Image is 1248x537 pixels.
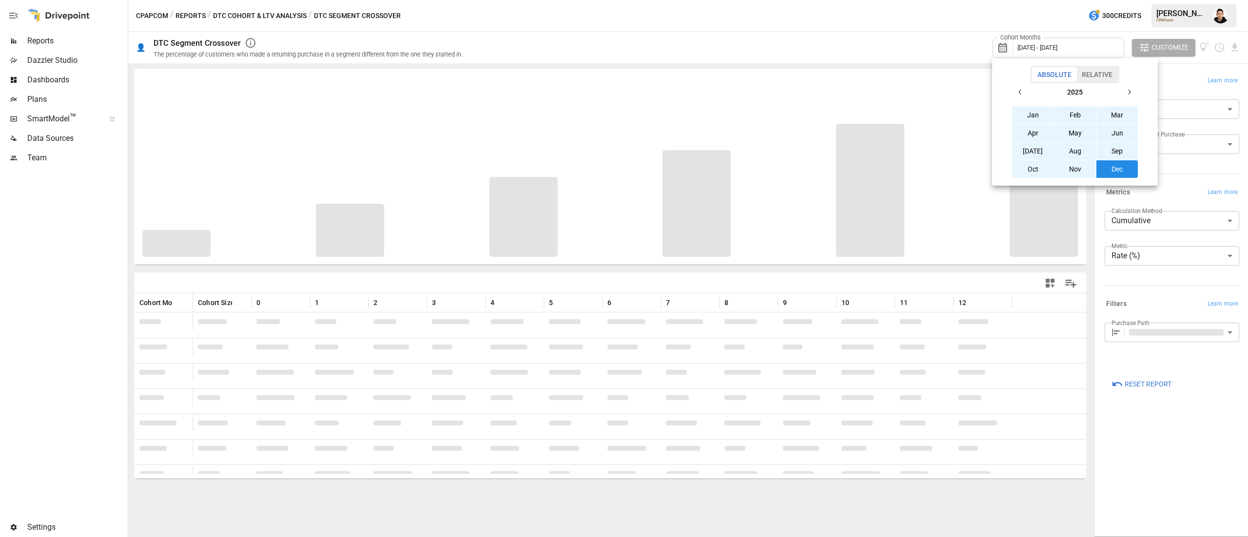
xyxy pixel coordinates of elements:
[1076,67,1118,82] button: Relative
[1012,124,1054,142] button: Apr
[1096,106,1138,124] button: Mar
[1029,83,1120,101] button: 2025
[1096,124,1138,142] button: Jun
[1096,160,1138,178] button: Dec
[1096,142,1138,160] button: Sep
[1054,160,1096,178] button: Nov
[1054,124,1096,142] button: May
[1054,142,1096,160] button: Aug
[1012,106,1054,124] button: Jan
[1012,160,1054,178] button: Oct
[1012,142,1054,160] button: [DATE]
[1032,67,1077,82] button: Absolute
[1054,106,1096,124] button: Feb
